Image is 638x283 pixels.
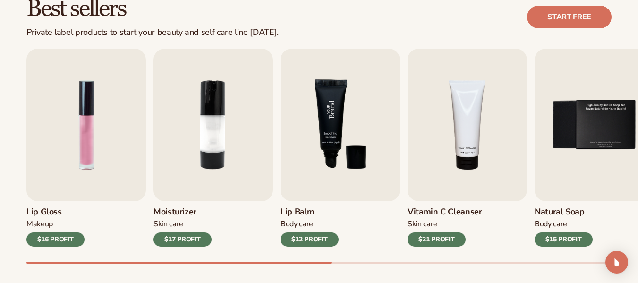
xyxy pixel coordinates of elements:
h3: Lip Gloss [26,207,85,217]
div: Makeup [26,219,85,229]
div: $16 PROFIT [26,232,85,247]
div: Body Care [281,219,339,229]
div: $15 PROFIT [535,232,593,247]
a: 4 / 9 [408,49,527,247]
a: 1 / 9 [26,49,146,247]
h3: Moisturizer [153,207,212,217]
h3: Lip Balm [281,207,339,217]
div: Private label products to start your beauty and self care line [DATE]. [26,27,279,38]
h3: Vitamin C Cleanser [408,207,482,217]
div: $12 PROFIT [281,232,339,247]
div: $17 PROFIT [153,232,212,247]
div: Skin Care [408,219,482,229]
a: 3 / 9 [281,49,400,247]
div: Open Intercom Messenger [605,251,628,274]
a: Start free [527,6,612,28]
div: Skin Care [153,219,212,229]
div: Body Care [535,219,593,229]
div: $21 PROFIT [408,232,466,247]
img: Shopify Image 4 [281,49,400,201]
h3: Natural Soap [535,207,593,217]
a: 2 / 9 [153,49,273,247]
